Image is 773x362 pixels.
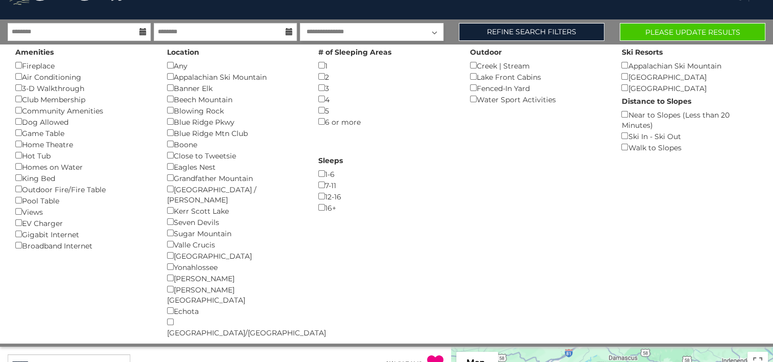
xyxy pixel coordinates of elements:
label: Distance to Slopes [621,96,691,106]
div: Fireplace [15,60,152,71]
div: Pool Table [15,195,152,206]
div: [GEOGRAPHIC_DATA] [621,82,758,94]
div: Creek | Stream [470,60,606,71]
div: EV Charger [15,217,152,229]
div: Hot Tub [15,150,152,161]
label: Location [167,47,199,57]
div: Grandfather Mountain [167,172,303,184]
div: King Bed [15,172,152,184]
div: Community Amenities [15,105,152,116]
div: 12-16 [318,191,455,202]
div: Dog Allowed [15,116,152,127]
div: Homes on Water [15,161,152,172]
div: Valle Crucis [167,239,303,250]
div: Game Table [15,127,152,139]
div: Club Membership [15,94,152,105]
div: Outdoor Fire/Fire Table [15,184,152,195]
button: Please Update Results [620,23,765,41]
div: 1-6 [318,168,455,179]
div: Fenced-In Yard [470,82,606,94]
div: Appalachian Ski Mountain [621,60,758,71]
div: [GEOGRAPHIC_DATA]/[GEOGRAPHIC_DATA] [167,316,303,338]
div: 3 [318,82,455,94]
div: Gigabit Internet [15,229,152,240]
div: Blue Ridge Pkwy [167,116,303,127]
div: [GEOGRAPHIC_DATA] [621,71,758,82]
div: Air Conditioning [15,71,152,82]
div: [PERSON_NAME] [167,273,303,284]
div: 6 or more [318,116,455,127]
div: [GEOGRAPHIC_DATA] [167,250,303,261]
label: Ski Resorts [621,47,662,57]
div: 4 [318,94,455,105]
a: Refine Search Filters [459,23,604,41]
div: Views [15,206,152,217]
div: Kerr Scott Lake [167,205,303,216]
div: Seven Devils [167,216,303,228]
div: Beech Mountain [167,94,303,105]
div: Blowing Rock [167,105,303,116]
div: Appalachian Ski Mountain [167,71,303,82]
div: 2 [318,71,455,82]
div: [GEOGRAPHIC_DATA] / [PERSON_NAME] [167,184,303,205]
div: Echota [167,305,303,316]
div: Broadband Internet [15,240,152,251]
div: Banner Elk [167,82,303,94]
label: Amenities [15,47,54,57]
div: Yonahlossee [167,261,303,273]
div: [PERSON_NAME][GEOGRAPHIC_DATA] [167,284,303,305]
div: Sugar Mountain [167,228,303,239]
label: # of Sleeping Areas [318,47,391,57]
div: Any [167,60,303,71]
div: 1 [318,60,455,71]
div: Lake Front Cabins [470,71,606,82]
div: 5 [318,105,455,116]
div: Water Sport Activities [470,94,606,105]
div: Eagles Nest [167,161,303,172]
div: Close to Tweetsie [167,150,303,161]
div: 16+ [318,202,455,213]
div: Near to Slopes (Less than 20 Minutes) [621,109,758,130]
div: Blue Ridge Mtn Club [167,127,303,139]
div: Home Theatre [15,139,152,150]
label: Sleeps [318,155,343,166]
div: Walk to Slopes [621,142,758,153]
div: Ski In - Ski Out [621,130,758,142]
div: 7-11 [318,179,455,191]
div: Boone [167,139,303,150]
div: 3-D Walkthrough [15,82,152,94]
label: Outdoor [470,47,502,57]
